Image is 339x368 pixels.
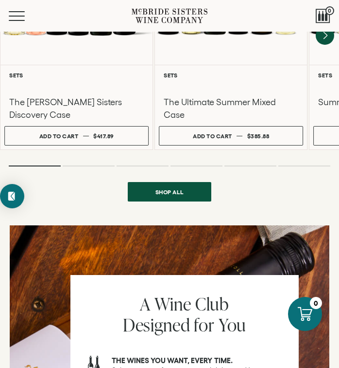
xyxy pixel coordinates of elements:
span: for [194,313,215,337]
li: Page dot 5 [224,166,276,166]
h6: Sets [9,72,144,78]
li: Page dot 6 [278,166,330,166]
span: Wine [154,292,191,316]
span: $417.89 [93,133,114,139]
span: Club [195,292,229,316]
li: Page dot 2 [63,166,115,166]
button: Add to cart $385.88 [159,126,303,146]
button: Mobile Menu Trigger [9,11,44,21]
span: Shop all [144,183,196,202]
span: Designed [123,313,190,337]
span: A [140,292,151,316]
div: Add to cart [39,129,79,143]
li: Page dot 1 [9,166,61,166]
div: 0 [310,297,322,309]
button: Add to cart $417.89 [4,126,149,146]
li: Page dot 3 [117,166,169,166]
div: Add to cart [193,129,232,143]
h6: Sets [164,72,298,78]
h3: The [PERSON_NAME] Sisters Discovery Case [9,96,144,121]
span: $385.88 [247,133,270,139]
span: You [219,313,247,337]
h3: The Ultimate Summer Mixed Case [164,96,298,121]
span: 0 [325,6,334,15]
button: Next [316,26,334,45]
strong: The wines you want, every time. [112,356,233,365]
li: Page dot 4 [170,166,222,166]
a: Shop all [128,182,211,202]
